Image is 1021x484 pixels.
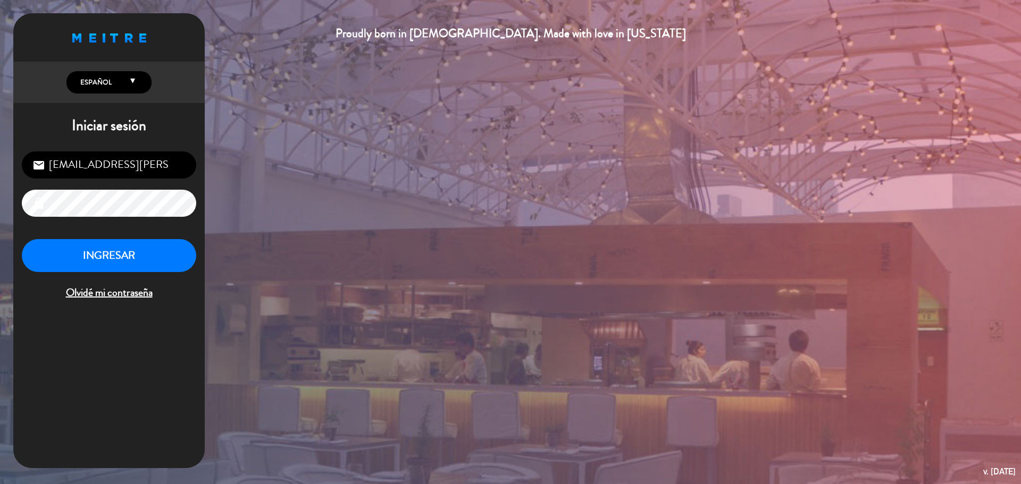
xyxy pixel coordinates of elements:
div: v. [DATE] [983,464,1016,479]
i: email [32,159,45,172]
button: INGRESAR [22,239,196,273]
span: Español [78,77,112,88]
input: Correo Electrónico [22,151,196,179]
span: Olvidé mi contraseña [22,284,196,302]
h1: Iniciar sesión [13,117,205,135]
i: lock [32,197,45,210]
